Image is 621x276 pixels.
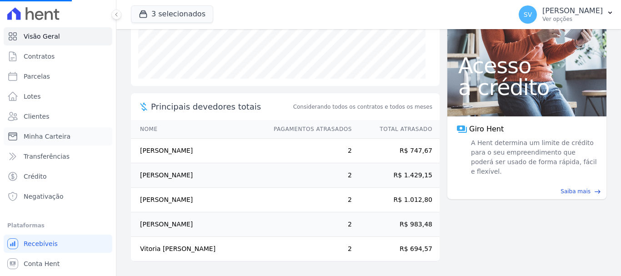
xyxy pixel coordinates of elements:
[458,55,596,76] span: Acesso
[4,255,112,273] a: Conta Hent
[4,27,112,45] a: Visão Geral
[4,47,112,65] a: Contratos
[4,87,112,105] a: Lotes
[24,259,60,268] span: Conta Hent
[131,212,265,237] td: [PERSON_NAME]
[24,132,70,141] span: Minha Carteira
[265,237,352,261] td: 2
[265,163,352,188] td: 2
[4,187,112,206] a: Negativação
[131,237,265,261] td: Vitoria [PERSON_NAME]
[24,239,58,248] span: Recebíveis
[131,5,213,23] button: 3 selecionados
[151,100,291,113] span: Principais devedores totais
[24,72,50,81] span: Parcelas
[352,188,440,212] td: R$ 1.012,80
[131,120,265,139] th: Nome
[542,6,603,15] p: [PERSON_NAME]
[352,237,440,261] td: R$ 694,57
[453,187,601,196] a: Saiba mais east
[511,2,621,27] button: SV [PERSON_NAME] Ver opções
[293,103,432,111] span: Considerando todos os contratos e todos os meses
[131,139,265,163] td: [PERSON_NAME]
[24,152,70,161] span: Transferências
[352,163,440,188] td: R$ 1.429,15
[24,112,49,121] span: Clientes
[24,92,41,101] span: Lotes
[7,220,109,231] div: Plataformas
[469,124,504,135] span: Giro Hent
[352,120,440,139] th: Total Atrasado
[524,11,532,18] span: SV
[4,67,112,85] a: Parcelas
[265,188,352,212] td: 2
[131,188,265,212] td: [PERSON_NAME]
[561,187,591,196] span: Saiba mais
[24,32,60,41] span: Visão Geral
[4,127,112,146] a: Minha Carteira
[265,139,352,163] td: 2
[265,212,352,237] td: 2
[352,139,440,163] td: R$ 747,67
[4,235,112,253] a: Recebíveis
[469,138,597,176] span: A Hent determina um limite de crédito para o seu empreendimento que poderá ser usado de forma ráp...
[24,192,64,201] span: Negativação
[458,76,596,98] span: a crédito
[24,52,55,61] span: Contratos
[594,188,601,195] span: east
[131,163,265,188] td: [PERSON_NAME]
[265,120,352,139] th: Pagamentos Atrasados
[24,172,47,181] span: Crédito
[4,167,112,186] a: Crédito
[4,107,112,125] a: Clientes
[352,212,440,237] td: R$ 983,48
[542,15,603,23] p: Ver opções
[4,147,112,166] a: Transferências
